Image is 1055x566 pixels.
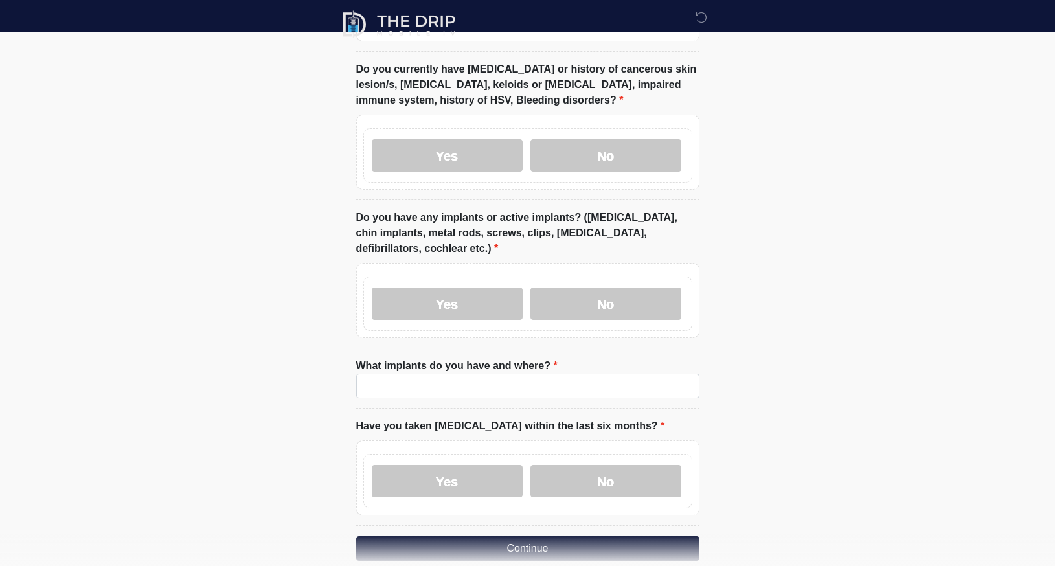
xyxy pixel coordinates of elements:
button: Continue [356,536,699,561]
img: The Drip Mobile IV Logo [343,10,457,39]
label: Yes [372,139,523,172]
label: Do you currently have [MEDICAL_DATA] or history of cancerous skin lesion/s, [MEDICAL_DATA], keloi... [356,62,699,108]
label: Do you have any implants or active implants? ([MEDICAL_DATA], chin implants, metal rods, screws, ... [356,210,699,256]
label: What implants do you have and where? [356,358,558,374]
label: No [530,288,681,320]
label: Have you taken [MEDICAL_DATA] within the last six months? [356,418,665,434]
label: Yes [372,465,523,497]
label: Yes [372,288,523,320]
label: No [530,465,681,497]
label: No [530,139,681,172]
